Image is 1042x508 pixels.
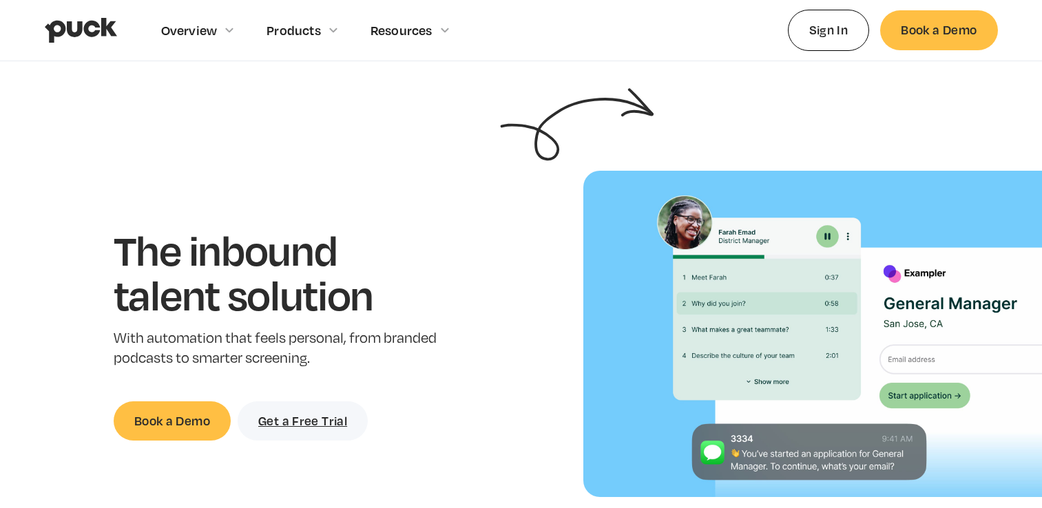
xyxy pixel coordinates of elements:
[114,401,231,441] a: Book a Demo
[238,401,368,441] a: Get a Free Trial
[371,23,433,38] div: Resources
[788,10,870,50] a: Sign In
[267,23,321,38] div: Products
[880,10,997,50] a: Book a Demo
[114,227,441,317] h1: The inbound talent solution
[161,23,218,38] div: Overview
[114,328,441,368] p: With automation that feels personal, from branded podcasts to smarter screening.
